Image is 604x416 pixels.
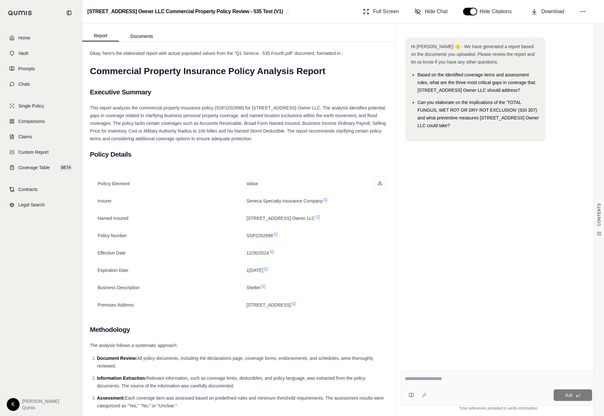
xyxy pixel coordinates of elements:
span: SSP2202898 [247,233,273,238]
span: Shelter [247,285,261,290]
span: 12/30/2024 [247,250,269,256]
span: Claims [18,134,32,140]
span: [STREET_ADDRESS] Owner LLC [247,216,315,221]
span: Qumis [22,404,59,411]
a: Home [4,31,78,45]
span: Seneca Specialty Insurance Company [247,198,323,204]
span: BETA [59,164,73,171]
a: Single Policy [4,99,78,113]
button: Report [82,30,119,41]
span: Custom Report [18,149,48,155]
span: Hide Chat [425,8,448,15]
button: Full Screen [360,5,402,18]
span: Single Policy [18,103,44,109]
span: This report analyzes the commercial property insurance policy (SSP2202898) for [STREET_ADDRESS] O... [90,105,386,141]
span: Hi [PERSON_NAME] 👋 - We have generated a report based on the documents you uploaded. Please revie... [411,44,535,65]
button: Download as Excel [373,177,386,189]
div: K [7,398,20,411]
span: [PERSON_NAME] [22,398,59,404]
span: Value [247,181,258,186]
span: Full Screen [373,8,399,15]
span: Named Insured [98,216,128,221]
span: Legal Search [18,202,45,208]
a: Chats [4,77,78,91]
a: Legal Search [4,198,78,212]
span: [STREET_ADDRESS] [247,302,291,308]
span: 1[DATE] [247,268,263,273]
span: The analysis follows a systematic approach: [90,343,178,348]
h1: Commercial Property Insurance Policy Analysis Report [90,62,388,80]
span: Document Review: [97,356,137,361]
span: Expiration Date [98,268,128,273]
a: Custom Report [4,145,78,159]
span: Download [541,8,564,15]
button: Documents [119,31,165,41]
span: Hide Citations [480,8,516,15]
span: Contracts [18,186,38,193]
a: Comparisons [4,114,78,128]
span: Home [18,35,30,41]
button: Ask [554,389,592,401]
span: Comparisons [18,118,45,125]
h2: Methodology [90,323,388,336]
span: Business Description [98,285,140,290]
span: Information Extraction: [97,376,146,381]
span: Chats [18,81,30,87]
span: Policy Number [98,233,127,238]
span: Policy Element [98,181,130,186]
a: Contracts [4,182,78,196]
span: Okay, here's the elaborated report with actual populated values from the "Q1 Seneca - 535 Fourth.... [90,51,343,56]
a: Claims [4,130,78,144]
span: Prompts [18,65,35,72]
span: Can you elaborate on the implications of the 'TOTAL FUNGUS, WET ROT OR DRY ROT EXCLUSION' (SSI 30... [417,100,539,128]
button: Hide Chat [412,5,450,18]
a: Prompts [4,62,78,76]
img: Qumis Logo [8,11,32,15]
h2: [STREET_ADDRESS] Owner LLC Commercial Property Policy Review - 535 Test (V1) [87,6,283,17]
button: Download [529,5,567,18]
h2: Executive Summary [90,85,388,99]
span: Effective Date [98,250,126,256]
span: Assessment: [97,395,125,401]
a: Vault [4,46,78,60]
span: Each coverage item was assessed based on predefined rules and minimum threshold requirements. The... [97,395,384,408]
span: Vault [18,50,28,56]
span: Coverage Table [18,164,50,171]
button: Collapse sidebar [64,8,74,18]
span: Ask [565,393,573,398]
h2: Policy Details [90,148,388,161]
a: Coverage TableBETA [4,160,78,175]
span: Based on the identified coverage items and assessment rules, what are the three most critical gap... [417,72,535,93]
span: Premises Address [98,302,134,308]
span: Relevant information, such as coverage limits, deductibles, and policy language, was extracted fr... [97,376,365,388]
span: Insurer [98,198,112,204]
div: *Use references provided to verify information. [401,406,596,411]
span: CONTENTS [597,203,602,226]
span: All policy documents, including the declarations page, coverage forms, endorsements, and schedule... [97,356,373,368]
